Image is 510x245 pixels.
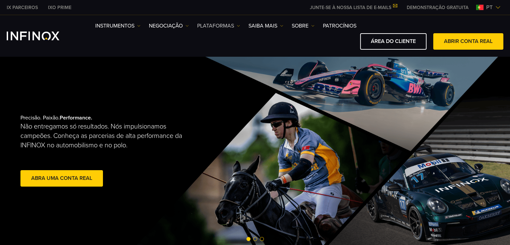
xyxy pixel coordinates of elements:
[248,22,283,30] a: Saiba mais
[260,237,264,241] span: Go to slide 3
[292,22,315,30] a: SOBRE
[2,4,43,11] a: INFINOX
[149,22,189,30] a: NEGOCIAÇÃO
[253,237,257,241] span: Go to slide 2
[433,33,503,50] a: ABRIR CONTA REAL
[323,22,356,30] a: Patrocínios
[402,4,473,11] a: INFINOX MENU
[20,170,103,187] a: abra uma conta real
[197,22,240,30] a: PLATAFORMAS
[7,32,75,40] a: INFINOX Logo
[20,122,189,150] p: Não entregamos só resultados. Nós impulsionamos campeões. Conheça as parcerias de alta performanc...
[95,22,140,30] a: Instrumentos
[246,237,250,241] span: Go to slide 1
[43,4,76,11] a: INFINOX
[305,5,402,10] a: JUNTE-SE À NOSSA LISTA DE E-MAILS
[484,3,495,11] span: pt
[360,33,427,50] a: ÁREA DO CLIENTE
[60,114,92,121] strong: Performance.
[20,104,232,199] div: Precisão. Paixão.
